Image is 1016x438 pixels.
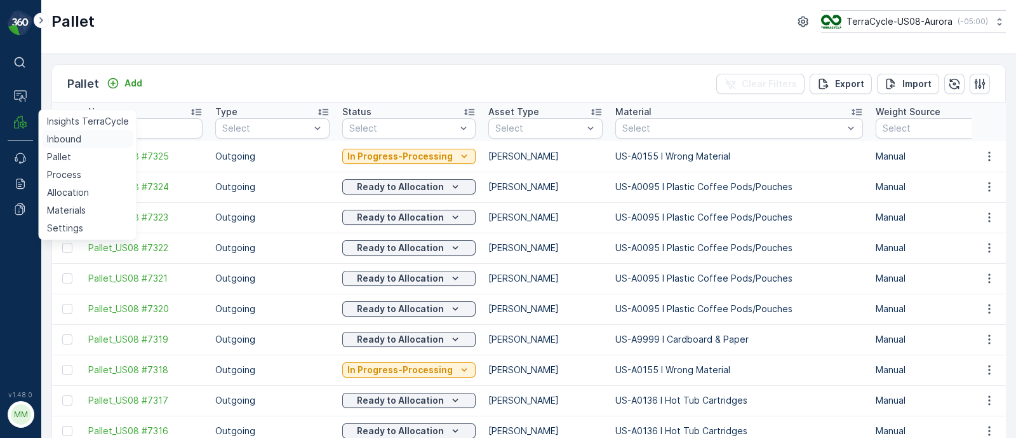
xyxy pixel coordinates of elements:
button: Clear Filters [716,74,805,94]
td: Outgoing [209,233,336,263]
a: Pallet_US08 #7318 [88,364,203,376]
button: Ready to Allocation [342,271,476,286]
td: [PERSON_NAME] [482,202,609,233]
p: Name [88,106,114,118]
p: Export [835,78,864,90]
p: Type [215,106,237,118]
button: Add [102,76,147,91]
p: Material [615,106,652,118]
a: Pallet_US08 #7324 [88,181,203,193]
p: In Progress-Processing [347,364,453,376]
button: In Progress-Processing [342,149,476,164]
td: US-A0095 I Plastic Coffee Pods/Pouches [609,202,869,233]
p: In Progress-Processing [347,150,453,163]
div: Toggle Row Selected [62,334,72,345]
a: Pallet_US08 #7317 [88,394,203,407]
div: Toggle Row Selected [62,365,72,375]
p: Clear Filters [742,78,797,90]
p: Select [622,122,843,135]
img: logo [8,10,33,36]
button: In Progress-Processing [342,362,476,378]
button: Export [810,74,872,94]
a: Pallet_US08 #7319 [88,333,203,346]
p: Pallet [67,75,99,93]
button: MM [8,401,33,428]
p: Ready to Allocation [357,333,444,346]
button: Ready to Allocation [342,393,476,408]
span: v 1.48.0 [8,391,33,399]
button: Import [877,74,939,94]
td: Manual [869,385,996,416]
div: Toggle Row Selected [62,426,72,436]
td: [PERSON_NAME] [482,385,609,416]
a: Pallet_US08 #7322 [88,242,203,254]
td: [PERSON_NAME] [482,233,609,263]
div: Toggle Row Selected [62,243,72,253]
p: Select [495,122,583,135]
td: Outgoing [209,385,336,416]
td: US-A0095 I Plastic Coffee Pods/Pouches [609,172,869,202]
p: Ready to Allocation [357,425,444,437]
p: Ready to Allocation [357,242,444,254]
td: US-A0095 I Plastic Coffee Pods/Pouches [609,294,869,324]
td: Manual [869,233,996,263]
button: Ready to Allocation [342,240,476,256]
td: US-A0095 I Plastic Coffee Pods/Pouches [609,263,869,294]
p: Asset Type [488,106,539,118]
a: Pallet_US08 #7323 [88,211,203,224]
button: Ready to Allocation [342,210,476,225]
td: Manual [869,294,996,324]
td: Outgoing [209,294,336,324]
td: US-A0155 I Wrong Material [609,141,869,172]
img: image_ci7OI47.png [821,15,841,29]
td: [PERSON_NAME] [482,294,609,324]
a: Pallet_US08 #7316 [88,425,203,437]
a: Pallet_US08 #7320 [88,303,203,315]
p: Ready to Allocation [357,181,444,193]
td: Manual [869,355,996,385]
a: Pallet_US08 #7325 [88,150,203,163]
p: Ready to Allocation [357,211,444,224]
p: Ready to Allocation [357,394,444,407]
p: Select [222,122,310,135]
td: US-A0155 I Wrong Material [609,355,869,385]
td: [PERSON_NAME] [482,324,609,355]
p: TerraCycle-US08-Aurora [846,15,952,28]
td: [PERSON_NAME] [482,355,609,385]
div: Toggle Row Selected [62,304,72,314]
p: Select [349,122,456,135]
td: [PERSON_NAME] [482,263,609,294]
p: Pallet [51,11,95,32]
p: Add [124,77,142,90]
a: Pallet_US08 #7321 [88,272,203,285]
td: US-A0095 I Plastic Coffee Pods/Pouches [609,233,869,263]
td: Outgoing [209,355,336,385]
button: Ready to Allocation [342,179,476,195]
td: [PERSON_NAME] [482,141,609,172]
p: Ready to Allocation [357,303,444,315]
button: Ready to Allocation [342,332,476,347]
div: MM [11,404,31,425]
td: Manual [869,202,996,233]
td: Manual [869,172,996,202]
td: Manual [869,324,996,355]
p: Status [342,106,371,118]
td: Manual [869,141,996,172]
p: Import [902,78,932,90]
p: Select [883,122,970,135]
td: Manual [869,263,996,294]
td: Outgoing [209,324,336,355]
div: Toggle Row Selected [62,395,72,406]
p: ( -05:00 ) [958,17,988,27]
button: Ready to Allocation [342,301,476,317]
